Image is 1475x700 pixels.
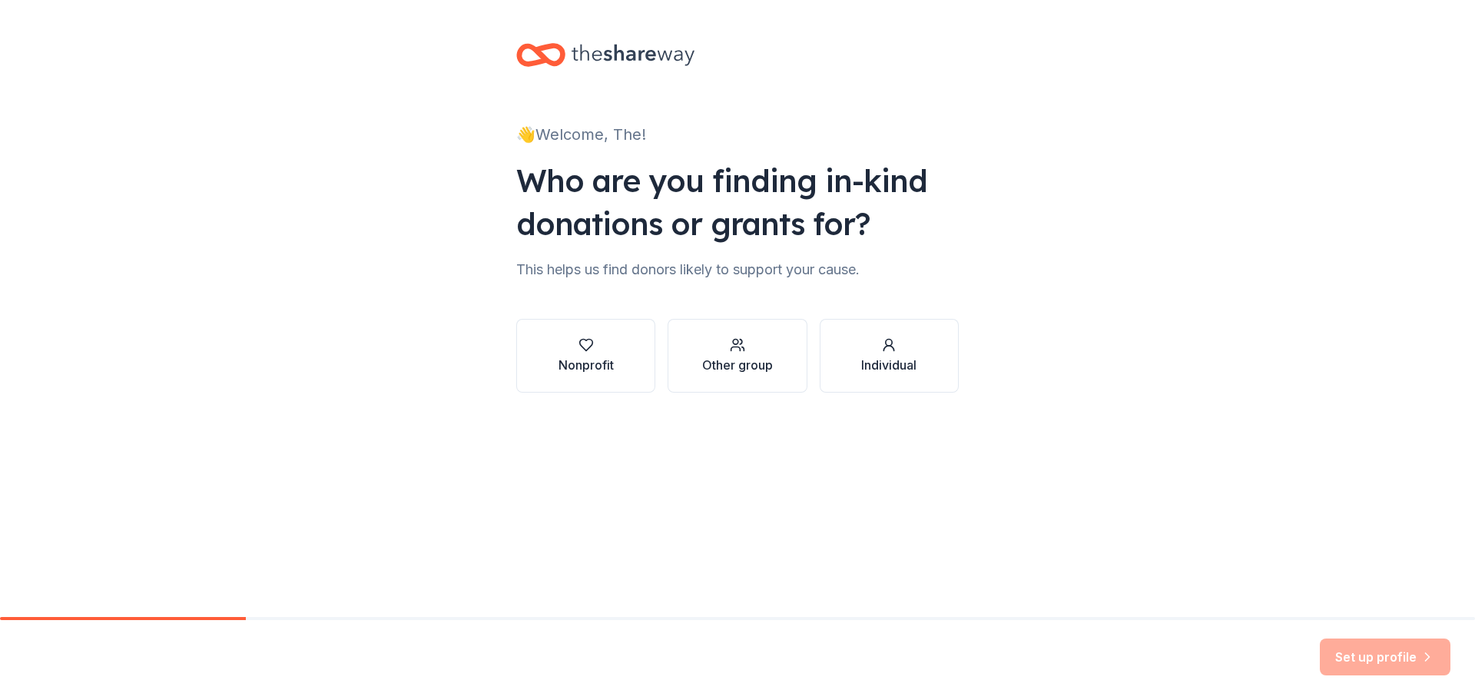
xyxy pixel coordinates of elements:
[820,319,959,393] button: Individual
[516,159,959,245] div: Who are you finding in-kind donations or grants for?
[516,122,959,147] div: 👋 Welcome, The!
[668,319,807,393] button: Other group
[516,257,959,282] div: This helps us find donors likely to support your cause.
[861,356,916,374] div: Individual
[516,319,655,393] button: Nonprofit
[559,356,614,374] div: Nonprofit
[702,356,773,374] div: Other group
